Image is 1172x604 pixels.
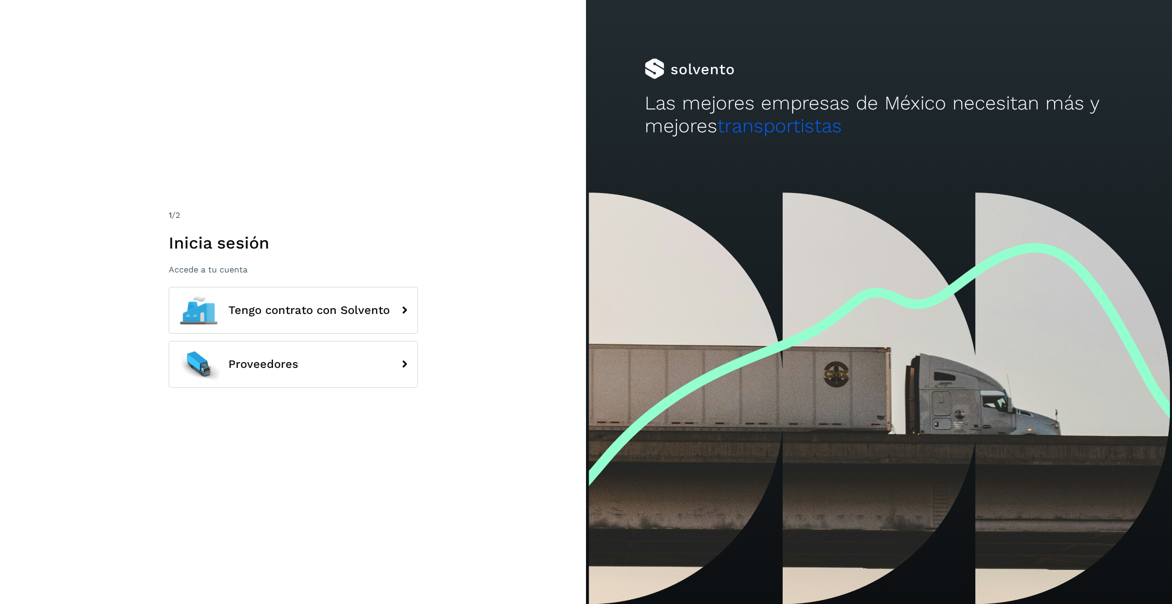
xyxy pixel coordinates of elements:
button: Proveedores [169,341,418,388]
span: Tengo contrato con Solvento [228,304,390,317]
span: Proveedores [228,358,298,370]
h2: Las mejores empresas de México necesitan más y mejores [645,92,1113,138]
h1: Inicia sesión [169,233,418,253]
p: Accede a tu cuenta [169,265,418,274]
span: 1 [169,210,172,220]
div: /2 [169,209,418,222]
span: transportistas [717,115,842,137]
button: Tengo contrato con Solvento [169,287,418,334]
